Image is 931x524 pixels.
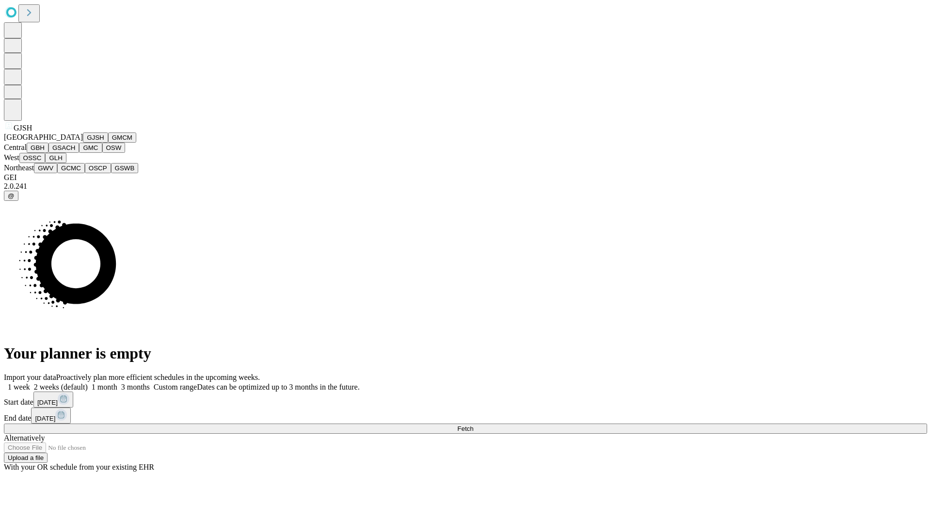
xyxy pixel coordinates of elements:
[121,383,150,391] span: 3 months
[35,415,55,422] span: [DATE]
[83,132,108,143] button: GJSH
[4,164,34,172] span: Northeast
[111,163,139,173] button: GSWB
[92,383,117,391] span: 1 month
[45,153,66,163] button: GLH
[4,143,27,151] span: Central
[154,383,197,391] span: Custom range
[4,153,19,162] span: West
[31,408,71,424] button: [DATE]
[19,153,46,163] button: OSSC
[4,392,927,408] div: Start date
[108,132,136,143] button: GMCM
[56,373,260,381] span: Proactively plan more efficient schedules in the upcoming weeks.
[27,143,48,153] button: GBH
[4,133,83,141] span: [GEOGRAPHIC_DATA]
[197,383,359,391] span: Dates can be optimized up to 3 months in the future.
[48,143,79,153] button: GSACH
[8,383,30,391] span: 1 week
[14,124,32,132] span: GJSH
[4,173,927,182] div: GEI
[4,453,48,463] button: Upload a file
[4,373,56,381] span: Import your data
[4,463,154,471] span: With your OR schedule from your existing EHR
[34,163,57,173] button: GWV
[4,434,45,442] span: Alternatively
[57,163,85,173] button: GCMC
[85,163,111,173] button: OSCP
[79,143,102,153] button: GMC
[8,192,15,199] span: @
[102,143,126,153] button: OSW
[457,425,473,432] span: Fetch
[4,191,18,201] button: @
[4,344,927,362] h1: Your planner is empty
[4,424,927,434] button: Fetch
[37,399,58,406] span: [DATE]
[33,392,73,408] button: [DATE]
[4,408,927,424] div: End date
[34,383,88,391] span: 2 weeks (default)
[4,182,927,191] div: 2.0.241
